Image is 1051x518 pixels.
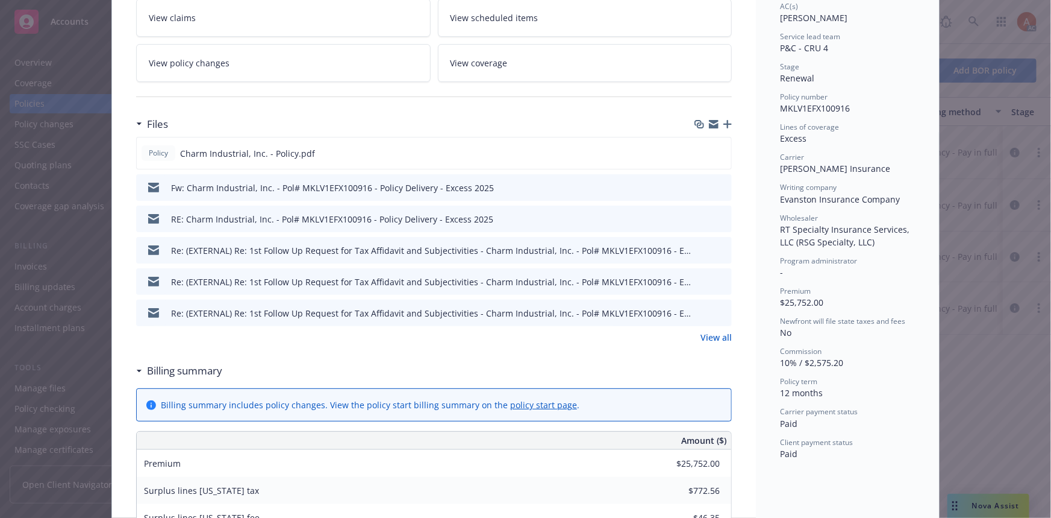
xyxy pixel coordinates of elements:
span: Newfront will file state taxes and fees [780,316,905,326]
button: download file [697,307,706,320]
span: Carrier [780,152,804,162]
span: Client payment status [780,437,853,447]
span: Lines of coverage [780,122,839,132]
span: AC(s) [780,1,798,11]
span: Writing company [780,182,837,192]
span: Premium [780,286,811,296]
div: Billing summary [136,363,222,379]
div: Excess [780,132,915,145]
button: download file [697,276,706,288]
span: RT Specialty Insurance Services, LLC (RSG Specialty, LLC) [780,224,912,248]
button: preview file [716,213,727,226]
span: Service lead team [780,31,840,42]
button: download file [697,213,706,226]
span: Program administrator [780,256,857,266]
span: Commission [780,346,822,356]
span: Policy number [780,92,828,102]
span: No [780,327,791,338]
span: $25,752.00 [780,297,823,308]
a: policy start page [510,399,577,411]
button: preview file [716,182,727,194]
button: preview file [716,276,727,288]
span: Paid [780,418,797,429]
input: 0.00 [649,482,727,500]
span: Paid [780,448,797,460]
span: View scheduled items [451,11,538,24]
button: preview file [716,244,727,257]
h3: Files [147,116,168,132]
span: P&C - CRU 4 [780,42,828,54]
div: Re: (EXTERNAL) Re: 1st Follow Up Request for Tax Affidavit and Subjectivities - Charm Industrial,... [171,307,692,320]
button: download file [696,147,706,160]
button: download file [697,244,706,257]
span: Policy term [780,376,817,387]
span: Evanston Insurance Company [780,194,900,205]
span: Stage [780,62,799,72]
span: View coverage [451,57,508,69]
button: download file [697,182,706,194]
span: Premium [144,458,181,469]
span: 12 months [780,387,823,399]
span: Policy [146,148,170,159]
a: View coverage [438,44,732,82]
h3: Billing summary [147,363,222,379]
div: Re: (EXTERNAL) Re: 1st Follow Up Request for Tax Affidavit and Subjectivities - Charm Industrial,... [171,276,692,288]
span: Amount ($) [681,434,726,447]
span: View claims [149,11,196,24]
span: [PERSON_NAME] [780,12,847,24]
span: Renewal [780,72,814,84]
div: Re: (EXTERNAL) Re: 1st Follow Up Request for Tax Affidavit and Subjectivities - Charm Industrial,... [171,244,692,257]
a: View policy changes [136,44,431,82]
span: 10% / $2,575.20 [780,357,843,368]
span: Carrier payment status [780,406,858,417]
span: MKLV1EFX100916 [780,103,850,114]
input: 0.00 [649,455,727,473]
a: View all [700,331,732,344]
span: View policy changes [149,57,229,69]
button: preview file [716,147,726,160]
div: Billing summary includes policy changes. View the policy start billing summary on the . [161,399,579,411]
span: Surplus lines [US_STATE] tax [144,485,259,496]
div: RE: Charm Industrial, Inc. - Pol# MKLV1EFX100916 - Policy Delivery - Excess 2025 [171,213,493,226]
span: - [780,267,783,278]
span: Charm Industrial, Inc. - Policy.pdf [180,147,315,160]
span: [PERSON_NAME] Insurance [780,163,890,174]
button: preview file [716,307,727,320]
div: Files [136,116,168,132]
div: Fw: Charm Industrial, Inc. - Pol# MKLV1EFX100916 - Policy Delivery - Excess 2025 [171,182,494,194]
span: Wholesaler [780,213,818,223]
